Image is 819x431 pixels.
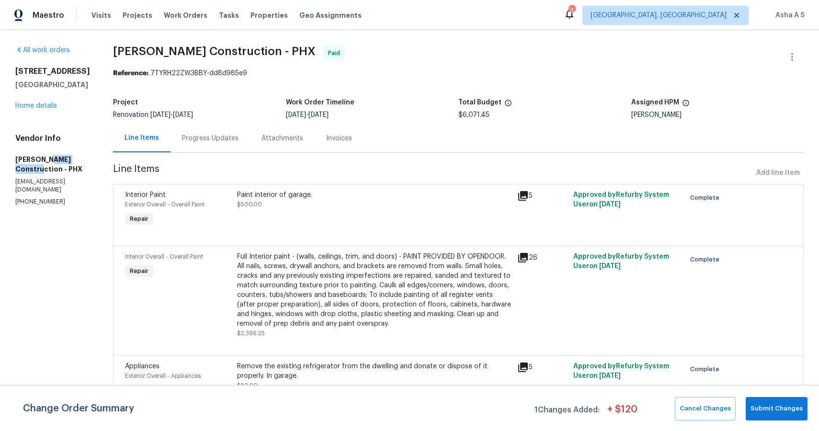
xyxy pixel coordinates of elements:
p: [EMAIL_ADDRESS][DOMAIN_NAME] [15,178,90,194]
button: Submit Changes [746,397,808,420]
div: Line Items [125,133,159,143]
h4: Vendor Info [15,134,90,143]
span: The total cost of line items that have been proposed by Opendoor. This sum includes line items th... [504,99,512,112]
span: Exterior Overall - Overall Paint [125,202,205,207]
a: All work orders [15,47,70,54]
span: + $ 120 [607,405,637,420]
h5: Work Order Timeline [286,99,354,106]
span: Complete [690,364,723,374]
span: The hpm assigned to this work order. [682,99,690,112]
div: 5 [517,362,568,373]
span: [DATE] [599,201,621,208]
div: Attachments [262,134,303,143]
span: Exterior Overall - Appliances [125,373,201,379]
h5: Total Budget [458,99,501,106]
span: [DATE] [599,263,621,270]
span: Approved by Refurby System User on [573,192,669,208]
span: [DATE] [150,112,171,118]
span: [DATE] [286,112,306,118]
span: Line Items [113,164,752,182]
span: [PERSON_NAME] Construction - PHX [113,45,316,57]
span: Appliances [125,363,159,370]
div: Remove the existing refrigerator from the dwelling and donate or dispose of it properly. In garage. [237,362,512,381]
span: Maestro [33,11,64,20]
h5: [GEOGRAPHIC_DATA] [15,80,90,90]
span: [DATE] [599,373,621,379]
span: Approved by Refurby System User on [573,363,669,379]
span: - [286,112,329,118]
span: [DATE] [308,112,329,118]
div: [PERSON_NAME] [631,112,804,118]
span: Asha A S [772,11,805,20]
a: Home details [15,102,57,109]
span: Visits [91,11,111,20]
span: [GEOGRAPHIC_DATA], [GEOGRAPHIC_DATA] [591,11,727,20]
div: Invoices [326,134,352,143]
b: Reference: [113,70,148,77]
span: 1 Changes Added: [535,401,600,420]
h5: [PERSON_NAME] Construction - PHX [15,155,90,174]
div: Progress Updates [182,134,239,143]
span: Properties [250,11,288,20]
h5: Assigned HPM [631,99,679,106]
span: Work Orders [164,11,207,20]
div: 2 [569,6,575,15]
span: $500.00 [237,202,262,207]
span: Interior Overall - Overall Paint [125,254,203,260]
span: Repair [126,266,152,276]
span: Repair [126,214,152,224]
div: 5 [517,190,568,202]
span: $2,396.25 [237,330,265,336]
span: - [150,112,193,118]
div: Paint interior of garage. [237,190,512,200]
span: Geo Assignments [299,11,362,20]
h2: [STREET_ADDRESS] [15,67,90,76]
div: 26 [517,252,568,263]
div: Full Interior paint - (walls, ceilings, trim, and doors) - PAINT PROVIDED BY OPENDOOR. All nails,... [237,252,512,329]
span: [DATE] [173,112,193,118]
span: Cancel Changes [680,403,731,414]
span: Complete [690,255,723,264]
span: Submit Changes [751,403,803,414]
p: [PHONE_NUMBER] [15,198,90,206]
span: Change Order Summary [23,397,134,420]
button: Cancel Changes [675,397,736,420]
span: $50.00 [237,383,258,388]
span: Complete [690,193,723,203]
span: Tasks [219,12,239,19]
span: Projects [123,11,152,20]
span: Approved by Refurby System User on [573,253,669,270]
span: Renovation [113,112,193,118]
span: $6,071.45 [458,112,489,118]
span: Interior Paint [125,192,166,198]
h5: Project [113,99,138,106]
div: 7TYRH22ZW3BBY-dd8d985e9 [113,68,804,78]
span: Paid [328,48,344,58]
